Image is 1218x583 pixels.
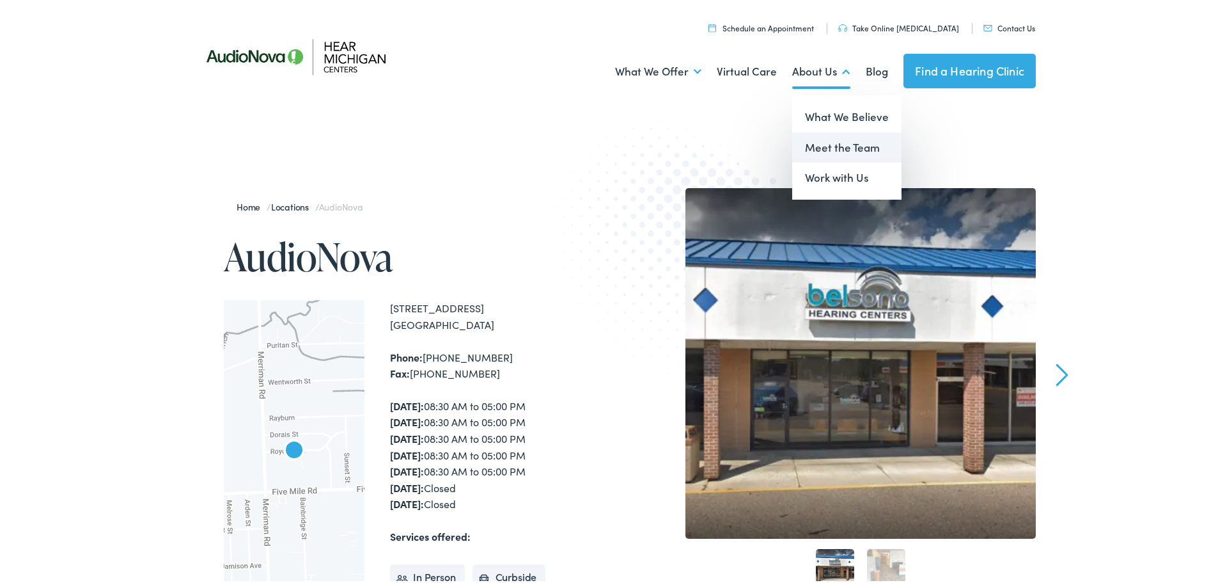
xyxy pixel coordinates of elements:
a: Take Online [MEDICAL_DATA] [838,20,959,31]
a: About Us [792,45,850,93]
strong: [DATE]: [390,412,424,426]
a: Next [1056,361,1068,384]
div: [STREET_ADDRESS] [GEOGRAPHIC_DATA] [390,298,614,330]
a: Work with Us [792,160,902,191]
a: Meet the Team [792,130,902,161]
a: Schedule an Appointment [708,20,814,31]
strong: [DATE]: [390,494,424,508]
strong: [DATE]: [390,429,424,443]
a: Locations [271,198,315,211]
img: utility icon [708,21,716,29]
img: utility icon [983,22,992,29]
a: Virtual Care [717,45,777,93]
img: utility icon [838,22,847,29]
strong: Fax: [390,363,410,378]
strong: [DATE]: [390,396,424,410]
strong: [DATE]: [390,445,424,459]
a: Contact Us [983,20,1035,31]
div: AudioNova [279,434,309,465]
strong: [DATE]: [390,461,424,475]
span: AudioNova [319,198,363,211]
a: Find a Hearing Clinic [903,51,1036,86]
a: What We Believe [792,99,902,130]
div: [PHONE_NUMBER] [PHONE_NUMBER] [390,347,614,379]
a: Blog [866,45,888,93]
strong: [DATE]: [390,478,424,492]
span: / / [237,198,363,211]
strong: Phone: [390,347,423,362]
a: Home [237,198,267,211]
strong: Services offered: [390,527,471,541]
div: 08:30 AM to 05:00 PM 08:30 AM to 05:00 PM 08:30 AM to 05:00 PM 08:30 AM to 05:00 PM 08:30 AM to 0... [390,395,614,510]
a: What We Offer [615,45,701,93]
h1: AudioNova [224,233,614,275]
